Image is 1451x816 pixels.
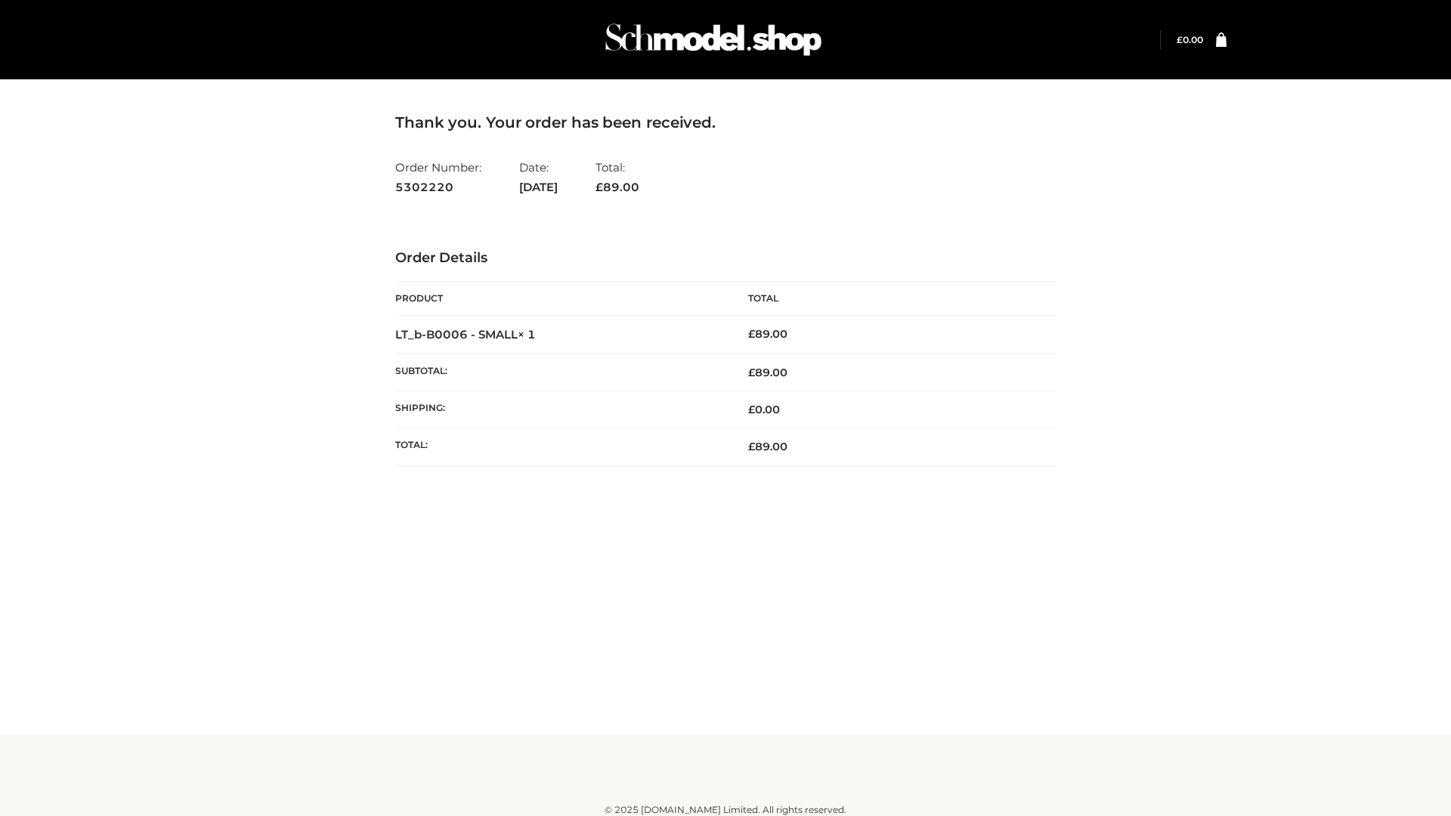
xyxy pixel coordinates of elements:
th: Total [725,282,1056,316]
bdi: 0.00 [748,403,780,416]
bdi: 0.00 [1177,34,1203,45]
span: 89.00 [748,366,787,379]
h3: Order Details [395,250,1056,267]
strong: [DATE] [519,178,558,197]
th: Product [395,282,725,316]
span: £ [1177,34,1183,45]
span: £ [748,403,755,416]
th: Subtotal: [395,354,725,391]
bdi: 89.00 [748,327,787,341]
li: Order Number: [395,154,481,200]
span: £ [748,366,755,379]
img: Schmodel Admin 964 [600,10,827,70]
th: Total: [395,428,725,465]
span: £ [748,440,755,453]
a: £0.00 [1177,34,1203,45]
span: 89.00 [596,180,639,194]
th: Shipping: [395,391,725,428]
span: £ [748,327,755,341]
span: 89.00 [748,440,787,453]
strong: 5302220 [395,178,481,197]
strong: LT_b-B0006 - SMALL [395,327,536,342]
strong: × 1 [518,327,536,342]
h3: Thank you. Your order has been received. [395,113,1056,131]
span: £ [596,180,603,194]
li: Date: [519,154,558,200]
li: Total: [596,154,639,200]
